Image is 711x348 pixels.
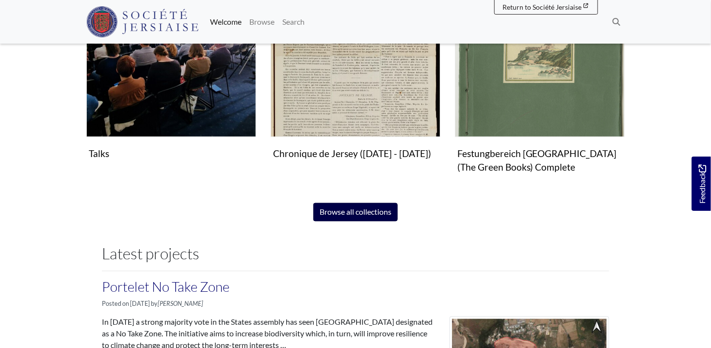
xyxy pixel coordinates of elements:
[245,12,278,32] a: Browse
[158,300,203,308] em: [PERSON_NAME]
[86,6,198,37] img: Société Jersiaise
[502,3,582,11] span: Return to Société Jersiaise
[313,203,398,221] a: Browse all collections
[278,12,308,32] a: Search
[86,4,198,40] a: Société Jersiaise logo
[692,157,711,211] a: Would you like to provide feedback?
[102,279,229,295] a: Portelet No Take Zone
[206,12,245,32] a: Welcome
[102,300,609,309] p: Posted on [DATE] by
[102,245,609,263] h2: Latest projects
[696,165,708,204] span: Feedback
